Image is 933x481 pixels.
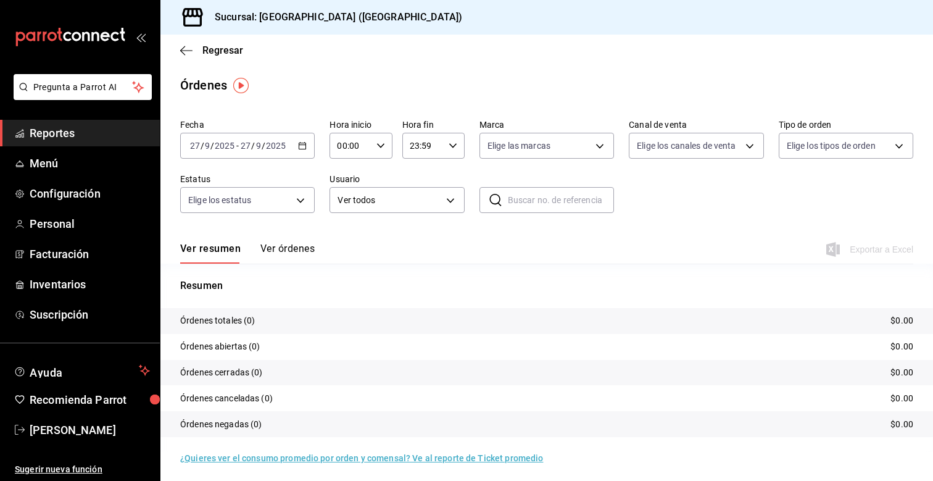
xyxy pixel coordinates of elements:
[180,175,315,183] label: Estatus
[629,120,763,129] label: Canal de venta
[30,306,150,323] span: Suscripción
[202,44,243,56] span: Regresar
[251,141,255,151] span: /
[30,422,150,438] span: [PERSON_NAME]
[233,78,249,93] img: Tooltip marker
[236,141,239,151] span: -
[30,363,134,378] span: Ayuda
[180,314,255,327] p: Órdenes totales (0)
[265,141,286,151] input: ----
[240,141,251,151] input: --
[890,314,913,327] p: $0.00
[30,276,150,293] span: Inventarios
[479,120,614,129] label: Marca
[180,243,241,264] button: Ver resumen
[30,215,150,232] span: Personal
[890,418,913,431] p: $0.00
[338,194,441,207] span: Ver todos
[787,140,876,152] span: Elige los tipos de orden
[210,141,214,151] span: /
[204,141,210,151] input: --
[637,140,736,152] span: Elige los canales de venta
[180,76,227,94] div: Órdenes
[180,243,315,264] div: navigation tabs
[15,463,150,476] span: Sugerir nueva función
[180,418,262,431] p: Órdenes negadas (0)
[33,81,133,94] span: Pregunta a Parrot AI
[201,141,204,151] span: /
[9,90,152,102] a: Pregunta a Parrot AI
[180,366,263,379] p: Órdenes cerradas (0)
[30,125,150,141] span: Reportes
[779,120,913,129] label: Tipo de orden
[136,32,146,42] button: open_drawer_menu
[30,246,150,262] span: Facturación
[188,194,251,206] span: Elige los estatus
[30,391,150,408] span: Recomienda Parrot
[180,120,315,129] label: Fecha
[262,141,265,151] span: /
[205,10,462,25] h3: Sucursal: [GEOGRAPHIC_DATA] ([GEOGRAPHIC_DATA])
[890,340,913,353] p: $0.00
[487,140,550,152] span: Elige las marcas
[30,185,150,202] span: Configuración
[890,366,913,379] p: $0.00
[402,120,465,129] label: Hora fin
[508,188,614,212] input: Buscar no. de referencia
[890,392,913,405] p: $0.00
[180,278,913,293] p: Resumen
[214,141,235,151] input: ----
[255,141,262,151] input: --
[330,175,464,183] label: Usuario
[189,141,201,151] input: --
[14,74,152,100] button: Pregunta a Parrot AI
[330,120,392,129] label: Hora inicio
[30,155,150,172] span: Menú
[180,453,543,463] a: ¿Quieres ver el consumo promedio por orden y comensal? Ve al reporte de Ticket promedio
[260,243,315,264] button: Ver órdenes
[180,44,243,56] button: Regresar
[180,392,273,405] p: Órdenes canceladas (0)
[180,340,260,353] p: Órdenes abiertas (0)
